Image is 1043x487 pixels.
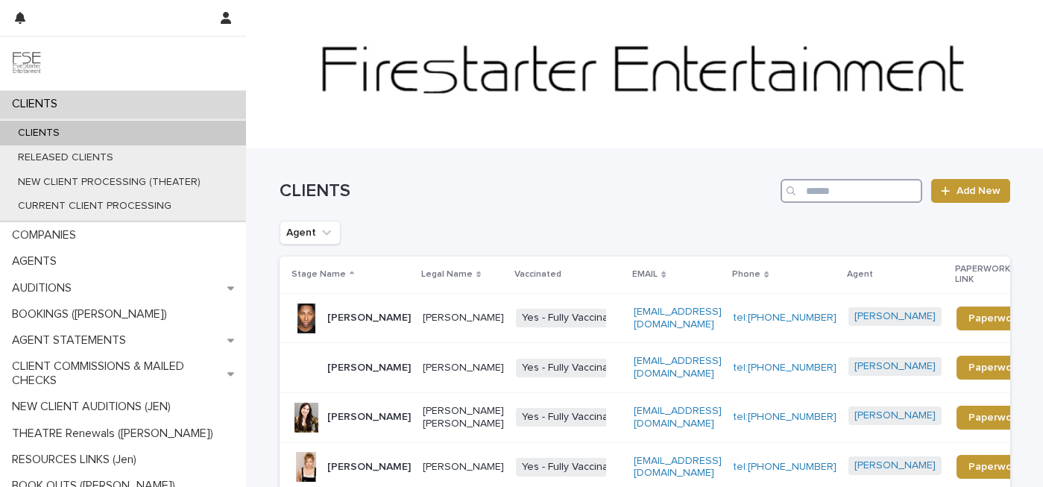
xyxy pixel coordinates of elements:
[327,411,411,424] p: [PERSON_NAME]
[957,307,1033,330] a: Paperwork
[6,254,69,268] p: AGENTS
[6,281,83,295] p: AUDITIONS
[423,312,504,324] p: [PERSON_NAME]
[968,362,1021,373] span: Paperwork
[957,406,1033,430] a: Paperwork
[421,266,473,283] p: Legal Name
[968,313,1021,324] span: Paperwork
[931,179,1009,203] a: Add New
[6,228,88,242] p: COMPANIES
[734,312,836,323] a: tel:[PHONE_NUMBER]
[6,307,179,321] p: BOOKINGS ([PERSON_NAME])
[634,307,722,330] a: [EMAIL_ADDRESS][DOMAIN_NAME]
[12,48,42,78] img: 9JgRvJ3ETPGCJDhvPVA5
[734,362,836,373] a: tel:[PHONE_NUMBER]
[734,462,836,472] a: tel:[PHONE_NUMBER]
[280,180,775,202] h1: CLIENTS
[854,409,936,422] a: [PERSON_NAME]
[632,266,658,283] p: EMAIL
[847,266,873,283] p: Agent
[423,405,504,430] p: [PERSON_NAME] [PERSON_NAME]
[327,362,411,374] p: [PERSON_NAME]
[327,312,411,324] p: [PERSON_NAME]
[957,186,1001,196] span: Add New
[292,266,346,283] p: Stage Name
[781,179,922,203] input: Search
[6,127,72,139] p: CLIENTS
[327,461,411,474] p: [PERSON_NAME]
[516,408,630,427] span: Yes - Fully Vaccinated
[516,309,630,327] span: Yes - Fully Vaccinated
[516,458,630,477] span: Yes - Fully Vaccinated
[854,360,936,373] a: [PERSON_NAME]
[6,333,138,348] p: AGENT STATEMENTS
[423,362,504,374] p: [PERSON_NAME]
[6,453,148,467] p: RESOURCES LINKS (Jen)
[968,412,1021,423] span: Paperwork
[734,412,836,422] a: tel:[PHONE_NUMBER]
[6,176,212,189] p: NEW CLIENT PROCESSING (THEATER)
[634,456,722,479] a: [EMAIL_ADDRESS][DOMAIN_NAME]
[854,310,936,323] a: [PERSON_NAME]
[732,266,760,283] p: Phone
[6,427,225,441] p: THEATRE Renewals ([PERSON_NAME])
[968,462,1021,472] span: Paperwork
[516,359,630,377] span: Yes - Fully Vaccinated
[6,359,227,388] p: CLIENT COMMISSIONS & MAILED CHECKS
[6,400,183,414] p: NEW CLIENT AUDITIONS (JEN)
[514,266,561,283] p: Vaccinated
[280,221,341,245] button: Agent
[6,151,125,164] p: RELEASED CLIENTS
[6,97,69,111] p: CLIENTS
[955,261,1025,289] p: PAPERWORK LINK
[957,455,1033,479] a: Paperwork
[6,200,183,213] p: CURRENT CLIENT PROCESSING
[423,461,504,474] p: [PERSON_NAME]
[634,356,722,379] a: [EMAIL_ADDRESS][DOMAIN_NAME]
[634,406,722,429] a: [EMAIL_ADDRESS][DOMAIN_NAME]
[957,356,1033,380] a: Paperwork
[854,459,936,472] a: [PERSON_NAME]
